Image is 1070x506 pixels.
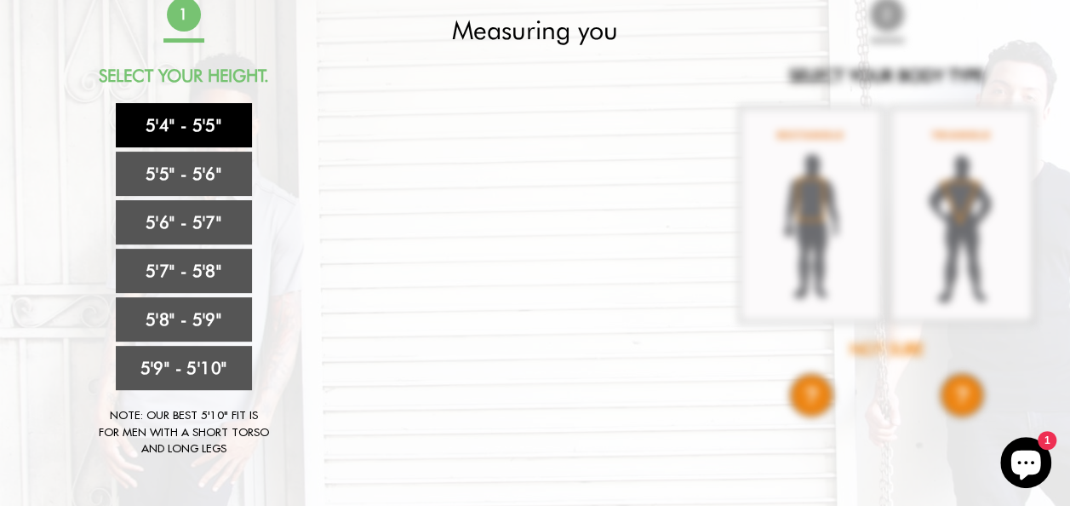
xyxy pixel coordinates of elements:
[116,200,252,244] a: 5'6" - 5'7"
[33,66,335,86] h2: Select Your Height.
[116,152,252,196] a: 5'5" - 5'6"
[116,297,252,342] a: 5'8" - 5'9"
[995,437,1056,492] inbox-online-store-chat: Shopify online store chat
[99,407,269,457] div: Note: Our best 5'10" fit is for men with a short torso and long legs
[385,14,686,45] h2: Measuring you
[116,346,252,390] a: 5'9" - 5'10"
[116,103,252,147] a: 5'4" - 5'5"
[116,249,252,293] a: 5'7" - 5'8"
